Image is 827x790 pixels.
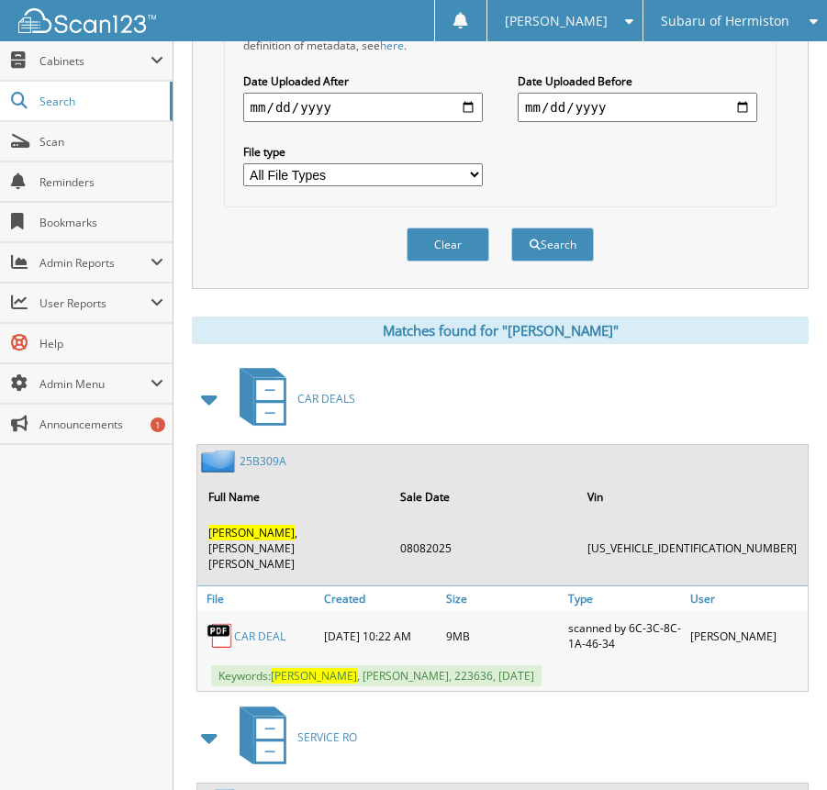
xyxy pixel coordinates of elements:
[39,255,151,271] span: Admin Reports
[297,729,357,745] span: SERVICE RO
[505,16,608,27] span: [PERSON_NAME]
[391,517,576,579] td: 08082025
[578,478,806,516] th: Vin
[229,362,355,435] a: CAR DEALS
[297,391,355,406] span: CAR DEALS
[578,517,806,579] td: [US_VEHICLE_IDENTIFICATION_NUMBER]
[319,586,441,611] a: Created
[243,93,483,122] input: start
[39,134,163,150] span: Scan
[201,450,240,473] img: folder2.png
[441,586,564,611] a: Size
[211,665,542,686] span: Keywords: , [PERSON_NAME], 223636, [DATE]
[199,478,389,516] th: Full Name
[271,668,357,684] span: [PERSON_NAME]
[686,616,808,656] div: [PERSON_NAME]
[39,174,163,190] span: Reminders
[39,417,163,432] span: Announcements
[39,295,151,311] span: User Reports
[319,616,441,656] div: [DATE] 10:22 AM
[243,144,483,160] label: File type
[511,228,594,261] button: Search
[564,586,686,611] a: Type
[39,94,161,109] span: Search
[207,622,234,650] img: PDF.png
[39,376,151,392] span: Admin Menu
[39,53,151,69] span: Cabinets
[208,525,295,540] span: [PERSON_NAME]
[686,586,808,611] a: User
[407,228,489,261] button: Clear
[18,8,156,33] img: scan123-logo-white.svg
[192,317,809,344] div: Matches found for "[PERSON_NAME]"
[243,73,483,89] label: Date Uploaded After
[380,38,404,53] a: here
[518,73,757,89] label: Date Uploaded Before
[199,517,389,579] td: , [PERSON_NAME] [PERSON_NAME]
[564,616,686,656] div: scanned by 6C-3C-8C-1A-46-34
[39,336,163,351] span: Help
[441,616,564,656] div: 9MB
[234,629,285,644] a: CAR DEAL
[229,701,357,773] a: SERVICE RO
[240,453,286,469] a: 25B309A
[391,478,576,516] th: Sale Date
[518,93,757,122] input: end
[661,16,789,27] span: Subaru of Hermiston
[39,215,163,230] span: Bookmarks
[151,417,165,432] div: 1
[197,586,319,611] a: File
